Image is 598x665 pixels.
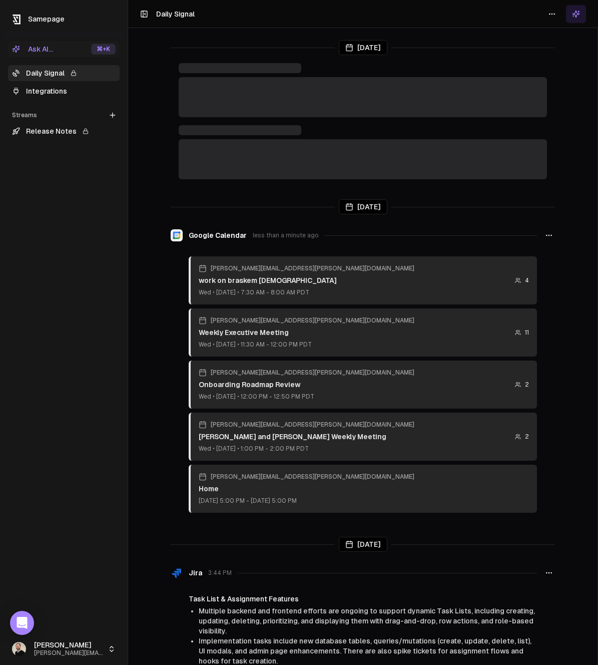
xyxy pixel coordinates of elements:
[199,445,414,453] div: Wed • [DATE] • 1:00 PM - 2:00 PM PDT
[8,41,120,57] button: Ask AI...⌘+K
[34,641,104,650] span: [PERSON_NAME]
[199,393,414,401] div: Wed • [DATE] • 12:00 PM - 12:50 PM PDT
[189,594,537,604] h4: Task List & Assignment Features
[12,642,26,656] img: _image
[199,380,414,390] div: Onboarding Roadmap Review
[91,44,116,55] div: ⌘ +K
[525,433,529,441] span: 2
[8,107,120,123] div: Streams
[525,328,529,337] span: 11
[199,484,414,494] div: Home
[28,15,65,23] span: Samepage
[339,537,387,552] div: [DATE]
[12,44,53,54] div: Ask AI...
[189,230,247,240] span: Google Calendar
[199,497,414,505] div: [DATE] 5:00 PM - [DATE] 5:00 PM
[8,637,120,661] button: [PERSON_NAME][PERSON_NAME][EMAIL_ADDRESS][PERSON_NAME][DOMAIN_NAME]
[211,473,414,481] span: [PERSON_NAME][EMAIL_ADDRESS][PERSON_NAME][DOMAIN_NAME]
[156,9,195,19] h1: Daily Signal
[34,649,104,657] span: [PERSON_NAME][EMAIL_ADDRESS][PERSON_NAME][DOMAIN_NAME]
[8,123,120,139] a: Release Notes
[339,199,387,214] div: [DATE]
[199,275,414,285] div: work on braskem [DEMOGRAPHIC_DATA]
[8,65,120,81] a: Daily Signal
[211,264,414,272] span: [PERSON_NAME][EMAIL_ADDRESS][PERSON_NAME][DOMAIN_NAME]
[339,40,387,55] div: [DATE]
[211,316,414,324] span: [PERSON_NAME][EMAIL_ADDRESS][PERSON_NAME][DOMAIN_NAME]
[253,231,319,239] span: less than a minute ago
[189,568,202,578] span: Jira
[199,637,531,665] span: Implementation tasks include new database tables, queries/mutations (create, update, delete, list...
[8,83,120,99] a: Integrations
[525,381,529,389] span: 2
[10,611,34,635] div: Open Intercom Messenger
[171,229,183,241] img: Google Calendar
[208,569,232,577] span: 3:44 PM
[525,276,529,284] span: 4
[211,421,414,429] span: [PERSON_NAME][EMAIL_ADDRESS][PERSON_NAME][DOMAIN_NAME]
[171,567,183,579] img: Jira
[199,288,414,296] div: Wed • [DATE] • 7:30 AM - 8:00 AM PDT
[199,432,414,442] div: [PERSON_NAME] and [PERSON_NAME] Weekly Meeting
[199,341,414,349] div: Wed • [DATE] • 11:30 AM - 12:00 PM PDT
[211,369,414,377] span: [PERSON_NAME][EMAIL_ADDRESS][PERSON_NAME][DOMAIN_NAME]
[199,327,414,338] div: Weekly Executive Meeting
[199,607,535,635] span: Multiple backend and frontend efforts are ongoing to support dynamic Task Lists, including creati...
